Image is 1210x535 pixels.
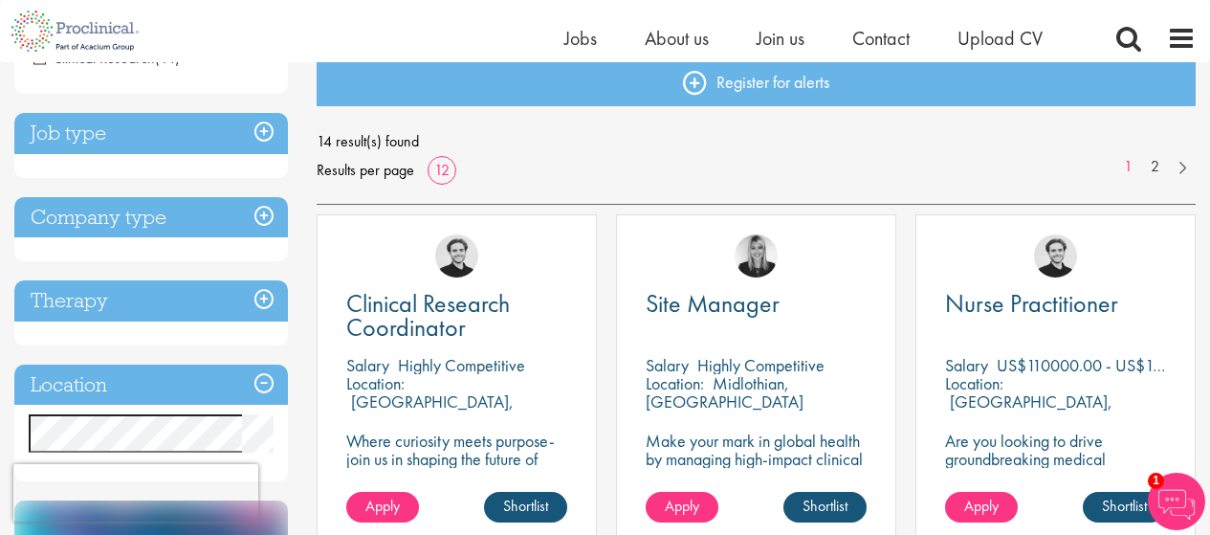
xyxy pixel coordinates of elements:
span: 14 result(s) found [317,127,1196,156]
span: Location: [945,372,1003,394]
img: Janelle Jones [735,234,778,278]
a: Apply [346,492,419,523]
a: Site Manager [646,292,867,316]
img: Chatbot [1148,473,1205,530]
span: Results per page [317,156,414,185]
img: Nico Kohlwes [1034,234,1077,278]
a: Register for alerts [317,58,1196,106]
a: 1 [1114,156,1142,178]
a: 12 [428,160,456,180]
a: Jobs [564,26,597,51]
a: Nurse Practitioner [945,292,1166,316]
span: Clinical Research Coordinator [346,287,510,344]
a: 2 [1141,156,1169,178]
h3: Location [14,365,288,406]
iframe: reCAPTCHA [13,464,258,522]
img: Nico Kohlwes [435,234,478,278]
span: 1 [1148,473,1164,489]
p: Where curiosity meets purpose-join us in shaping the future of science. [346,432,567,486]
span: Nurse Practitioner [945,287,1118,320]
p: [GEOGRAPHIC_DATA], [GEOGRAPHIC_DATA] [945,390,1112,431]
span: Salary [346,354,389,376]
a: Shortlist [1083,492,1166,523]
span: Site Manager [646,287,780,320]
span: Apply [365,496,400,516]
span: Apply [665,496,699,516]
a: Shortlist [783,492,867,523]
p: Highly Competitive [697,354,825,376]
a: Shortlist [484,492,567,523]
p: [GEOGRAPHIC_DATA], [GEOGRAPHIC_DATA] [346,390,514,431]
a: Apply [945,492,1018,523]
h3: Therapy [14,280,288,322]
p: Highly Competitive [398,354,525,376]
a: Apply [646,492,718,523]
span: Location: [646,372,704,394]
span: Salary [945,354,988,376]
p: Midlothian, [GEOGRAPHIC_DATA] [646,372,803,412]
span: Location: [346,372,405,394]
span: Apply [964,496,999,516]
a: Clinical Research Coordinator [346,292,567,340]
a: Upload CV [957,26,1043,51]
a: About us [645,26,709,51]
a: Contact [852,26,910,51]
h3: Job type [14,113,288,154]
h3: Company type [14,197,288,238]
a: Join us [757,26,804,51]
span: Salary [646,354,689,376]
p: Make your mark in global health by managing high-impact clinical trials with a leading CRO. [646,432,867,486]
